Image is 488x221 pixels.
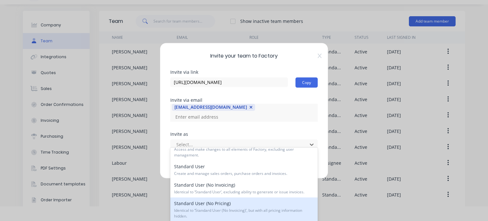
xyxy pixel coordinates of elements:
[170,136,318,161] div: Power User
[295,77,318,87] button: Copy
[170,161,318,179] div: Standard User
[170,179,318,197] div: Standard User (No Invoicing)
[170,98,318,102] div: Invite via email
[174,104,247,110] div: [EMAIL_ADDRESS][DOMAIN_NAME]
[170,132,318,136] div: Invite as
[174,189,314,195] span: Identical to ‘Standard User’, excluding ability to generate or issue invoices.
[172,112,235,121] input: Enter email address
[170,70,318,74] div: Invite via link
[174,171,314,176] span: Create and manage sales orders, purchase orders and invoices.
[174,147,314,158] span: Access and make changes to all elements of Factory, excluding user management.
[174,208,314,219] span: Identical to ‘Standard User (No Invoicing)’, but with all pricing information hidden.
[170,52,318,59] span: Invite your team to Factory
